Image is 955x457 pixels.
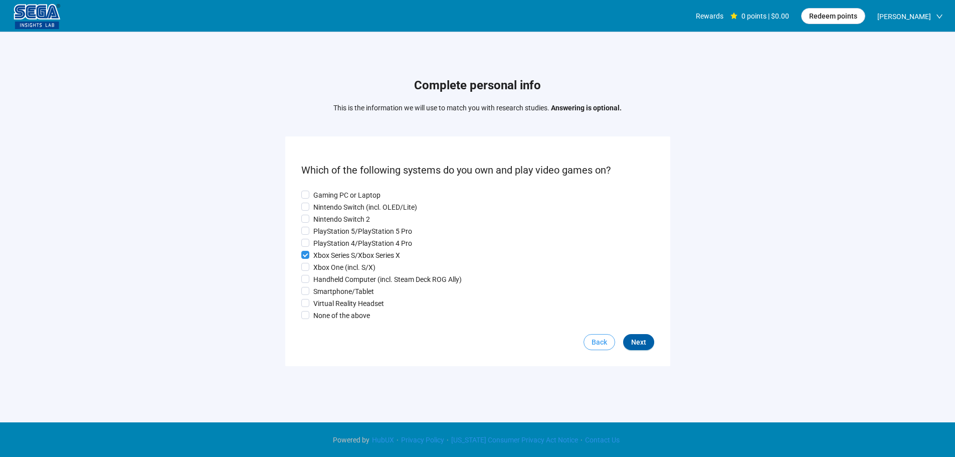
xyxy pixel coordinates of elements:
[877,1,931,33] span: [PERSON_NAME]
[333,76,622,95] h1: Complete personal info
[584,334,615,350] a: Back
[313,214,370,225] p: Nintendo Switch 2
[313,262,375,273] p: Xbox One (incl. S/X)
[369,436,397,444] a: HubUX
[801,8,865,24] button: Redeem points
[333,436,369,444] span: Powered by
[333,434,622,445] div: · · ·
[631,337,646,348] span: Next
[399,436,447,444] a: Privacy Policy
[313,190,380,201] p: Gaming PC or Laptop
[592,337,607,348] span: Back
[623,334,654,350] button: Next
[313,286,374,297] p: Smartphone/Tablet
[551,104,622,112] strong: Answering is optional.
[313,226,412,237] p: PlayStation 5/PlayStation 5 Pro
[313,250,400,261] p: Xbox Series S/Xbox Series X
[301,163,654,178] p: Which of the following systems do you own and play video games on?
[313,310,370,321] p: None of the above
[449,436,581,444] a: [US_STATE] Consumer Privacy Act Notice
[333,102,622,113] p: This is the information we will use to match you with research studies.
[313,274,462,285] p: Handheld Computer (incl. Steam Deck ROG Ally)
[313,202,417,213] p: Nintendo Switch (incl. OLED/Lite)
[313,238,412,249] p: PlayStation 4/PlayStation 4 Pro
[583,436,622,444] a: Contact Us
[730,13,737,20] span: star
[936,13,943,20] span: down
[313,298,384,309] p: Virtual Reality Headset
[809,11,857,22] span: Redeem points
